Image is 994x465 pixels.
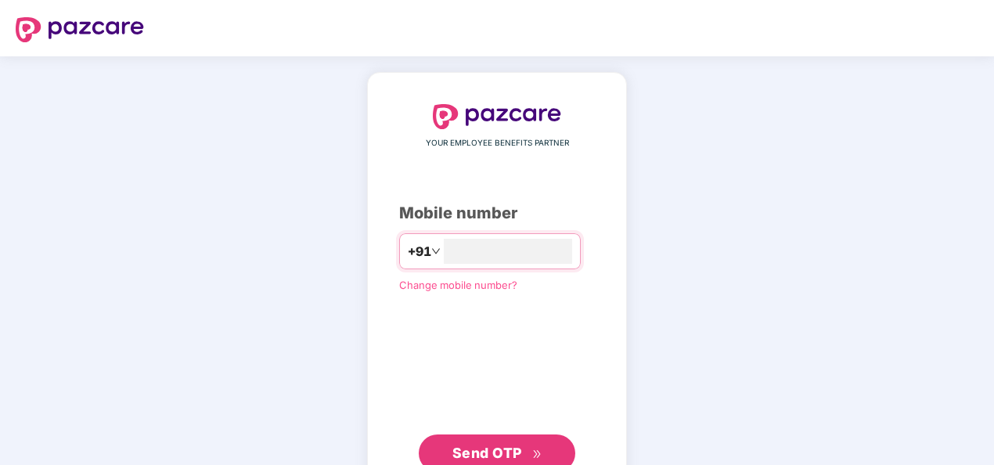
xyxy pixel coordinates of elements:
span: YOUR EMPLOYEE BENEFITS PARTNER [426,137,569,150]
img: logo [433,104,561,129]
img: logo [16,17,144,42]
span: Send OTP [452,445,522,461]
span: double-right [532,449,542,460]
span: +91 [408,242,431,261]
div: Mobile number [399,201,595,225]
a: Change mobile number? [399,279,517,291]
span: down [431,247,441,256]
